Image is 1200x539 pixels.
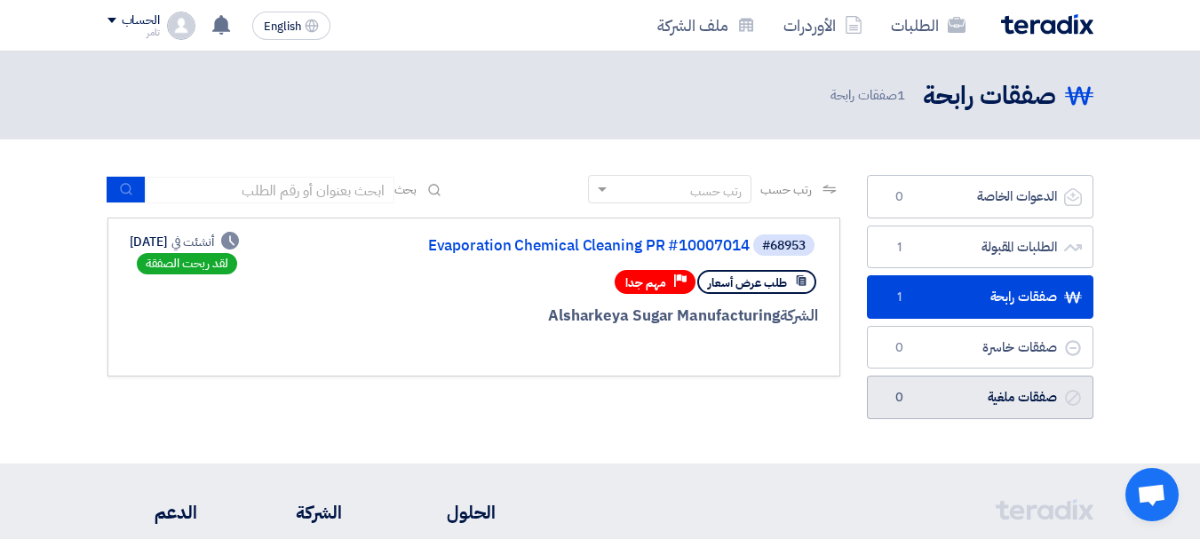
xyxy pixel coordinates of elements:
img: Teradix logo [1001,14,1093,35]
span: 1 [889,239,910,257]
div: تامر [107,28,160,37]
span: 0 [889,339,910,357]
div: [DATE] [130,233,240,251]
span: الشركة [780,305,818,327]
a: Evaporation Chemical Cleaning PR #10007014 [394,238,750,254]
button: English [252,12,330,40]
a: Open chat [1125,468,1179,521]
h2: صفقات رابحة [923,79,1056,114]
li: الشركة [250,499,342,526]
div: رتب حسب [690,182,742,201]
span: أنشئت في [171,233,214,251]
div: #68953 [762,240,806,252]
span: طلب عرض أسعار [708,274,787,291]
img: profile_test.png [167,12,195,40]
span: مهم جدا [625,274,666,291]
a: صفقات ملغية0 [867,376,1093,419]
a: ملف الشركة [643,4,769,46]
span: بحث [394,180,417,199]
span: صفقات رابحة [830,85,909,106]
span: 1 [889,289,910,306]
span: English [264,20,301,33]
a: صفقات خاسرة0 [867,326,1093,369]
div: الحساب [122,13,160,28]
a: الدعوات الخاصة0 [867,175,1093,218]
a: الطلبات [877,4,980,46]
li: الدعم [107,499,197,526]
span: 0 [889,188,910,206]
li: الحلول [395,499,496,526]
input: ابحث بعنوان أو رقم الطلب [146,177,394,203]
a: الطلبات المقبولة1 [867,226,1093,269]
a: الأوردرات [769,4,877,46]
span: رتب حسب [760,180,811,199]
span: 0 [889,389,910,407]
div: Alsharkeya Sugar Manufacturing [391,305,818,328]
a: صفقات رابحة1 [867,275,1093,319]
span: 1 [897,85,905,105]
div: لقد ربحت الصفقة [137,253,237,274]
